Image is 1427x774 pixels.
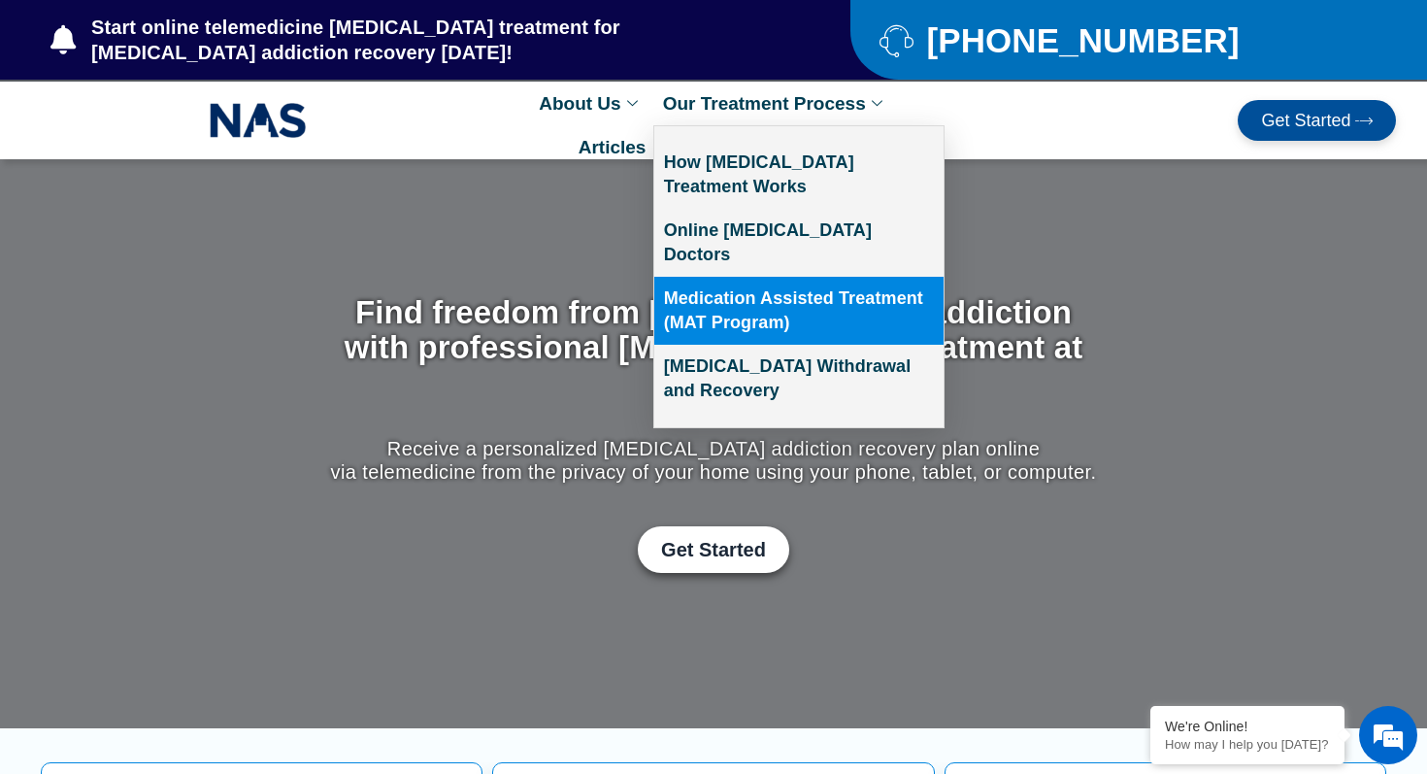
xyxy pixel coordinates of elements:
[210,98,307,143] img: NAS_email_signature-removebg-preview.png
[326,295,1102,401] h1: Find freedom from [MEDICAL_DATA] addiction with professional [MEDICAL_DATA] treatment at home
[654,345,944,413] a: [MEDICAL_DATA] Withdrawal and Recovery
[326,437,1102,484] p: Receive a personalized [MEDICAL_DATA] addiction recovery plan online via telemedicine from the pr...
[638,526,789,573] a: Get Started
[1165,719,1330,734] div: We're Online!
[569,125,656,169] a: Articles
[921,28,1239,52] span: [PHONE_NUMBER]
[529,82,652,125] a: About Us
[50,15,773,65] a: Start online telemedicine [MEDICAL_DATA] treatment for [MEDICAL_DATA] addiction recovery [DATE]!
[1165,737,1330,752] p: How may I help you today?
[1261,112,1350,129] span: Get Started
[1238,100,1396,141] a: Get Started
[653,82,898,125] a: Our Treatment Process
[326,526,1102,573] div: Get Started with Suboxone Treatment by filling-out this new patient packet form
[654,141,944,209] a: How [MEDICAL_DATA] Treatment Works
[654,277,944,345] a: Medication Assisted Treatment (MAT Program)
[86,15,773,65] span: Start online telemedicine [MEDICAL_DATA] treatment for [MEDICAL_DATA] addiction recovery [DATE]!
[654,209,944,277] a: Online [MEDICAL_DATA] Doctors
[879,23,1348,57] a: [PHONE_NUMBER]
[661,538,766,561] span: Get Started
